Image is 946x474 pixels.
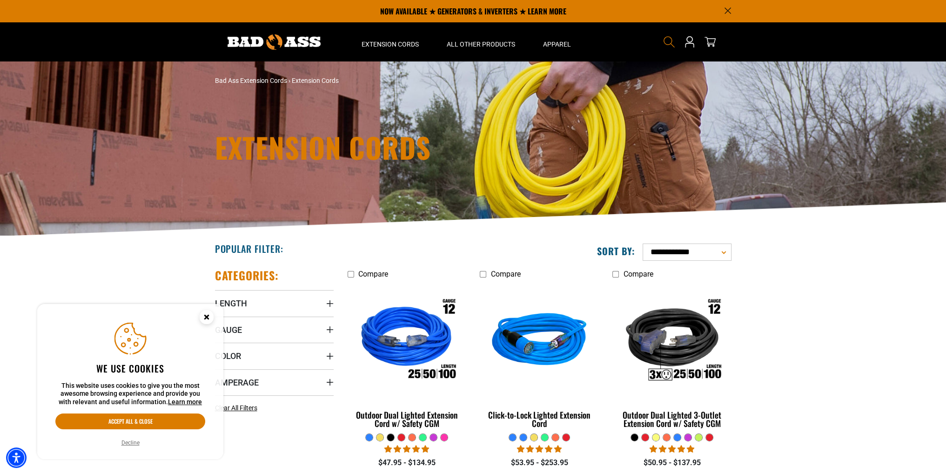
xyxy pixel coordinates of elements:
div: Accessibility Menu [6,447,27,468]
div: $50.95 - $137.95 [612,457,731,468]
span: Compare [490,270,520,278]
a: Open this option [682,22,697,61]
a: Outdoor Dual Lighted 3-Outlet Extension Cord w/ Safety CGM Outdoor Dual Lighted 3-Outlet Extensio... [612,283,731,433]
summary: Search [662,34,677,49]
img: Outdoor Dual Lighted 3-Outlet Extension Cord w/ Safety CGM [613,288,731,395]
a: blue Click-to-Lock Lighted Extension Cord [480,283,598,433]
div: Outdoor Dual Lighted Extension Cord w/ Safety CGM [348,411,466,427]
h2: Categories: [215,268,279,283]
div: Outdoor Dual Lighted 3-Outlet Extension Cord w/ Safety CGM [612,411,731,427]
img: Outdoor Dual Lighted Extension Cord w/ Safety CGM [348,288,465,395]
span: 4.80 stars [650,445,694,454]
h2: We use cookies [55,362,205,374]
a: cart [703,36,718,47]
summary: Length [215,290,334,316]
aside: Cookie Consent [37,304,223,460]
a: Outdoor Dual Lighted Extension Cord w/ Safety CGM Outdoor Dual Lighted Extension Cord w/ Safety CGM [348,283,466,433]
p: This website uses cookies to give you the most awesome browsing experience and provide you with r... [55,382,205,406]
nav: breadcrumbs [215,76,555,86]
img: blue [481,288,598,395]
label: Sort by: [597,245,635,257]
span: Extension Cords [362,40,419,48]
span: Compare [623,270,653,278]
span: 4.81 stars [384,445,429,454]
div: $47.95 - $134.95 [348,457,466,468]
span: › [288,77,290,84]
summary: Apparel [529,22,585,61]
summary: Amperage [215,369,334,395]
span: Compare [358,270,388,278]
img: Bad Ass Extension Cords [228,34,321,50]
summary: Gauge [215,317,334,343]
div: Click-to-Lock Lighted Extension Cord [480,411,598,427]
span: Length [215,298,247,309]
span: All Other Products [447,40,515,48]
span: Gauge [215,325,242,335]
span: Color [215,351,241,361]
span: Extension Cords [292,77,339,84]
h1: Extension Cords [215,133,555,161]
button: Accept all & close [55,413,205,429]
span: Amperage [215,377,259,388]
h2: Popular Filter: [215,243,283,255]
span: 4.87 stars [517,445,562,454]
summary: All Other Products [433,22,529,61]
span: Apparel [543,40,571,48]
a: Clear All Filters [215,403,261,413]
div: $53.95 - $253.95 [480,457,598,468]
a: This website uses cookies to give you the most awesome browsing experience and provide you with r... [168,398,202,406]
button: Close this option [190,304,223,333]
span: Clear All Filters [215,404,257,412]
button: Decline [119,438,142,447]
summary: Color [215,343,334,369]
summary: Extension Cords [348,22,433,61]
a: Bad Ass Extension Cords [215,77,287,84]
